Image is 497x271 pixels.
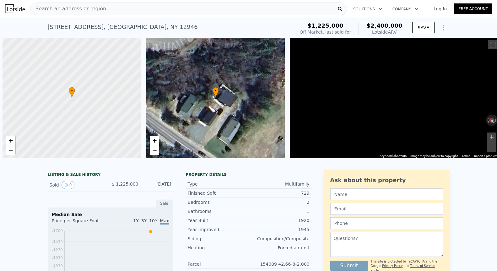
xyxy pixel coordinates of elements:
[52,218,111,228] div: Price per Square Foot
[426,6,454,12] a: Log In
[486,115,489,126] button: Rotate counterclockwise
[410,154,458,158] span: Image may be subject to copyright
[188,245,249,251] div: Heating
[9,137,13,144] span: +
[366,29,402,35] div: Lotside ARV
[249,208,310,214] div: 1
[366,22,402,29] span: $2,400,000
[412,22,434,33] button: SAVE
[160,218,169,225] span: Max
[249,199,310,205] div: 2
[307,22,343,29] span: $1,225,000
[53,264,63,268] tspan: $830
[48,172,173,178] div: LISTING & SALE HISTORY
[330,261,368,271] button: Submit
[188,236,249,242] div: Siding
[249,261,310,267] div: 154089 42.66-8-2.000
[6,136,15,145] a: Zoom in
[213,87,219,98] div: •
[213,88,219,94] span: •
[152,137,156,144] span: +
[188,261,249,267] div: Parcel
[487,133,496,142] button: Zoom in
[487,142,496,152] button: Zoom out
[52,211,169,218] div: Median Sale
[150,136,159,145] a: Zoom in
[249,245,310,251] div: Forced air unit
[387,3,424,15] button: Company
[6,145,15,155] a: Zoom out
[152,146,156,154] span: −
[437,21,450,34] button: Show Options
[188,190,249,196] div: Finished Sqft
[5,4,25,13] img: Lotside
[486,114,497,126] button: Reset the view
[48,23,198,31] div: [STREET_ADDRESS] , [GEOGRAPHIC_DATA] , NY 12946
[300,29,351,35] div: Off Market, last sold for
[249,217,310,224] div: 1920
[51,256,62,260] tspan: $1030
[133,218,138,223] span: 1Y
[348,3,387,15] button: Solutions
[50,181,105,189] div: Sold
[69,88,75,94] span: •
[62,181,75,189] button: View historical data
[149,218,157,223] span: 10Y
[69,87,75,98] div: •
[291,150,312,158] img: Google
[51,248,62,252] tspan: $1230
[186,172,311,177] div: Property details
[150,145,159,155] a: Zoom out
[249,226,310,233] div: 1945
[330,188,443,200] input: Name
[249,190,310,196] div: 729
[156,199,173,208] div: Sale
[188,181,249,187] div: Type
[30,5,106,13] span: Search an address or region
[330,176,443,185] div: Ask about this property
[188,217,249,224] div: Year Built
[330,217,443,229] input: Phone
[188,199,249,205] div: Bedrooms
[330,203,443,215] input: Email
[188,226,249,233] div: Year Improved
[143,181,171,189] div: [DATE]
[51,229,62,233] tspan: $1700
[410,264,435,268] a: Terms of Service
[9,146,13,154] span: −
[188,208,249,214] div: Bathrooms
[51,240,62,244] tspan: $1430
[112,182,138,187] span: $ 1,225,000
[454,3,492,14] a: Free Account
[249,181,310,187] div: Multifamily
[291,150,312,158] a: Open this area in Google Maps (opens a new window)
[249,236,310,242] div: Composition/Composite
[141,218,147,223] span: 3Y
[380,154,407,158] button: Keyboard shortcuts
[462,154,470,158] a: Terms (opens in new tab)
[382,264,402,268] a: Privacy Policy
